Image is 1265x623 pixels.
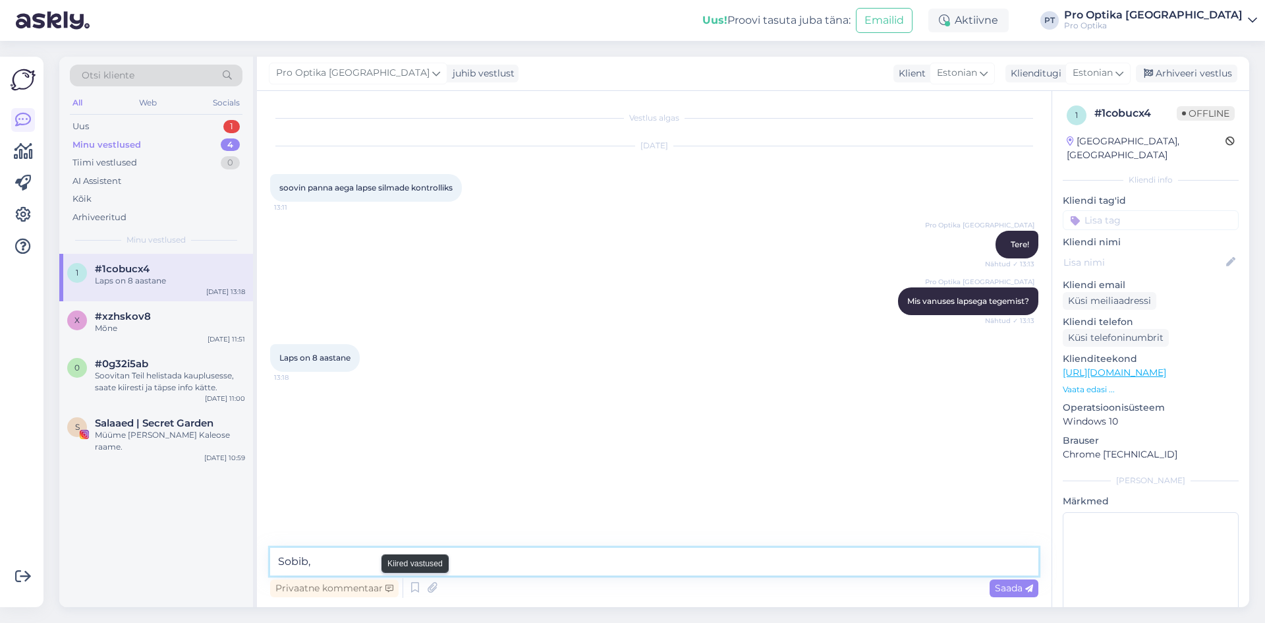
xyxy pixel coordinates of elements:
[1063,315,1239,329] p: Kliendi telefon
[1063,329,1169,347] div: Küsi telefoninumbrit
[1063,494,1239,508] p: Märkmed
[95,311,151,322] span: #xzhskov8
[447,67,515,80] div: juhib vestlust
[279,353,351,363] span: Laps on 8 aastane
[11,67,36,92] img: Askly Logo
[270,579,399,597] div: Privaatne kommentaar
[1005,67,1061,80] div: Klienditugi
[95,275,245,287] div: Laps on 8 aastane
[205,394,245,403] div: [DATE] 11:00
[74,315,80,325] span: x
[1094,105,1177,121] div: # 1cobucx4
[95,417,213,429] span: Salaaed | Secret Garden
[1064,10,1257,31] a: Pro Optika [GEOGRAPHIC_DATA]Pro Optika
[74,363,80,372] span: 0
[1136,65,1237,82] div: Arhiveeri vestlus
[1063,448,1239,461] p: Chrome [TECHNICAL_ID]
[1063,174,1239,186] div: Kliendi info
[72,211,126,224] div: Arhiveeritud
[270,548,1038,576] textarea: Sobib,
[1063,401,1239,415] p: Operatsioonisüsteem
[72,138,141,152] div: Minu vestlused
[985,316,1034,326] span: Nähtud ✓ 13:13
[75,422,80,432] span: S
[985,259,1034,269] span: Nähtud ✓ 13:13
[907,296,1029,306] span: Mis vanuses lapsega tegemist?
[1063,384,1239,396] p: Vaata edasi ...
[937,66,977,80] span: Estonian
[1063,255,1223,270] input: Lisa nimi
[82,69,134,82] span: Otsi kliente
[893,67,926,80] div: Klient
[210,94,242,111] div: Socials
[70,94,85,111] div: All
[1040,11,1059,30] div: PT
[702,13,851,28] div: Proovi tasuta juba täna:
[856,8,913,33] button: Emailid
[928,9,1009,32] div: Aktiivne
[1063,210,1239,230] input: Lisa tag
[1063,367,1166,378] a: [URL][DOMAIN_NAME]
[702,14,727,26] b: Uus!
[95,429,245,453] div: Müüme [PERSON_NAME] Kaleose raame.
[1063,292,1156,310] div: Küsi meiliaadressi
[72,175,121,188] div: AI Assistent
[221,156,240,169] div: 0
[223,120,240,133] div: 1
[206,287,245,297] div: [DATE] 13:18
[274,372,323,382] span: 13:18
[1063,434,1239,448] p: Brauser
[925,277,1034,287] span: Pro Optika [GEOGRAPHIC_DATA]
[279,183,453,193] span: soovin panna aega lapse silmade kontrolliks
[136,94,159,111] div: Web
[1063,352,1239,366] p: Klienditeekond
[1063,194,1239,208] p: Kliendi tag'id
[126,234,186,246] span: Minu vestlused
[1067,134,1225,162] div: [GEOGRAPHIC_DATA], [GEOGRAPHIC_DATA]
[1063,475,1239,487] div: [PERSON_NAME]
[270,140,1038,152] div: [DATE]
[95,370,245,394] div: Soovitan Teil helistada kauplusesse, saate kiiresti ja täpse info kätte.
[1073,66,1113,80] span: Estonian
[925,220,1034,230] span: Pro Optika [GEOGRAPHIC_DATA]
[208,334,245,344] div: [DATE] 11:51
[1063,235,1239,249] p: Kliendi nimi
[1177,106,1235,121] span: Offline
[221,138,240,152] div: 4
[95,358,148,370] span: #0g32i5ab
[276,66,430,80] span: Pro Optika [GEOGRAPHIC_DATA]
[72,120,89,133] div: Uus
[76,268,78,278] span: 1
[1063,415,1239,429] p: Windows 10
[72,193,92,206] div: Kõik
[387,558,443,570] small: Kiired vastused
[1064,20,1243,31] div: Pro Optika
[1075,110,1078,120] span: 1
[204,453,245,463] div: [DATE] 10:59
[1064,10,1243,20] div: Pro Optika [GEOGRAPHIC_DATA]
[95,263,150,275] span: #1cobucx4
[270,112,1038,124] div: Vestlus algas
[95,322,245,334] div: Mõne
[274,202,323,212] span: 13:11
[72,156,137,169] div: Tiimi vestlused
[995,582,1033,594] span: Saada
[1011,239,1029,249] span: Tere!
[1063,278,1239,292] p: Kliendi email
